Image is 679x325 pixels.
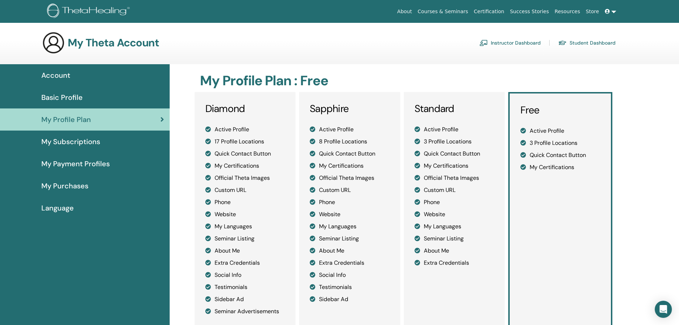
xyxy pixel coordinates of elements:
li: Testimonials [205,283,285,291]
span: My Profile Plan [41,114,91,125]
li: Phone [310,198,390,207]
h3: Diamond [205,103,285,115]
li: Seminar Advertisements [205,307,285,316]
li: Active Profile [415,125,494,134]
li: Custom URL [415,186,494,194]
li: 3 Profile Locations [520,139,600,147]
a: Courses & Seminars [415,5,471,18]
li: Phone [205,198,285,207]
li: Active Profile [310,125,390,134]
a: Instructor Dashboard [479,37,541,49]
h3: Sapphire [310,103,390,115]
h3: Standard [415,103,494,115]
li: My Languages [415,222,494,231]
li: My Certifications [415,162,494,170]
li: My Languages [310,222,390,231]
li: Official Theta Images [415,174,494,182]
h2: My Profile Plan : Free [200,73,611,89]
li: 8 Profile Locations [310,137,390,146]
img: graduation-cap.svg [558,40,567,46]
li: Quick Contact Button [310,149,390,158]
span: Account [41,70,70,81]
a: Student Dashboard [558,37,616,49]
li: Extra Credentials [205,259,285,267]
li: Seminar Listing [415,234,494,243]
img: chalkboard-teacher.svg [479,40,488,46]
li: My Languages [205,222,285,231]
li: Website [310,210,390,219]
li: 3 Profile Locations [415,137,494,146]
h3: My Theta Account [68,36,159,49]
img: generic-user-icon.jpg [42,31,65,54]
li: Extra Credentials [415,259,494,267]
a: About [394,5,415,18]
li: Quick Contact Button [205,149,285,158]
li: Testimonials [310,283,390,291]
li: Seminar Listing [205,234,285,243]
a: Resources [552,5,583,18]
li: Official Theta Images [310,174,390,182]
span: My Payment Profiles [41,158,110,169]
li: Website [415,210,494,219]
a: Certification [471,5,507,18]
img: logo.png [47,4,132,20]
li: Active Profile [205,125,285,134]
div: Open Intercom Messenger [655,301,672,318]
span: Basic Profile [41,92,83,103]
li: Sidebar Ad [310,295,390,304]
li: Custom URL [205,186,285,194]
li: Custom URL [310,186,390,194]
li: My Certifications [520,163,600,172]
a: Success Stories [507,5,552,18]
li: My Certifications [310,162,390,170]
li: Phone [415,198,494,207]
li: Sidebar Ad [205,295,285,304]
li: Quick Contact Button [415,149,494,158]
span: My Subscriptions [41,136,100,147]
li: Extra Credentials [310,259,390,267]
li: My Certifications [205,162,285,170]
li: Official Theta Images [205,174,285,182]
span: Language [41,203,74,213]
li: About Me [310,247,390,255]
a: Store [583,5,602,18]
li: About Me [205,247,285,255]
li: Social Info [310,271,390,279]
li: Website [205,210,285,219]
li: Active Profile [520,127,600,135]
li: Seminar Listing [310,234,390,243]
li: 17 Profile Locations [205,137,285,146]
h3: Free [520,104,600,116]
span: My Purchases [41,181,88,191]
li: Quick Contact Button [520,151,600,159]
li: Social Info [205,271,285,279]
li: About Me [415,247,494,255]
